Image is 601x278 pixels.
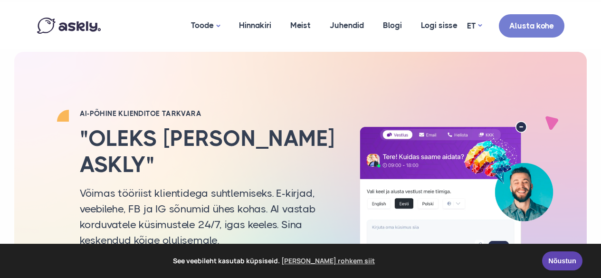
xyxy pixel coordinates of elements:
[320,2,373,48] a: Juhendid
[229,2,281,48] a: Hinnakiri
[80,109,336,118] h2: AI-PÕHINE KLIENDITOE TARKVARA
[411,2,467,48] a: Logi sisse
[80,125,336,178] h2: "Oleks [PERSON_NAME] Askly"
[80,185,336,248] p: Võimas tööriist klientidega suhtlemiseks. E-kirjad, veebilehe, FB ja IG sõnumid ühes kohas. AI va...
[467,19,482,33] a: ET
[499,14,564,38] a: Alusta kohe
[14,254,535,268] span: See veebileht kasutab küpsiseid.
[373,2,411,48] a: Blogi
[37,18,101,34] img: Askly
[281,2,320,48] a: Meist
[280,254,376,268] a: learn more about cookies
[181,2,229,49] a: Toode
[542,251,582,270] a: Nõustun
